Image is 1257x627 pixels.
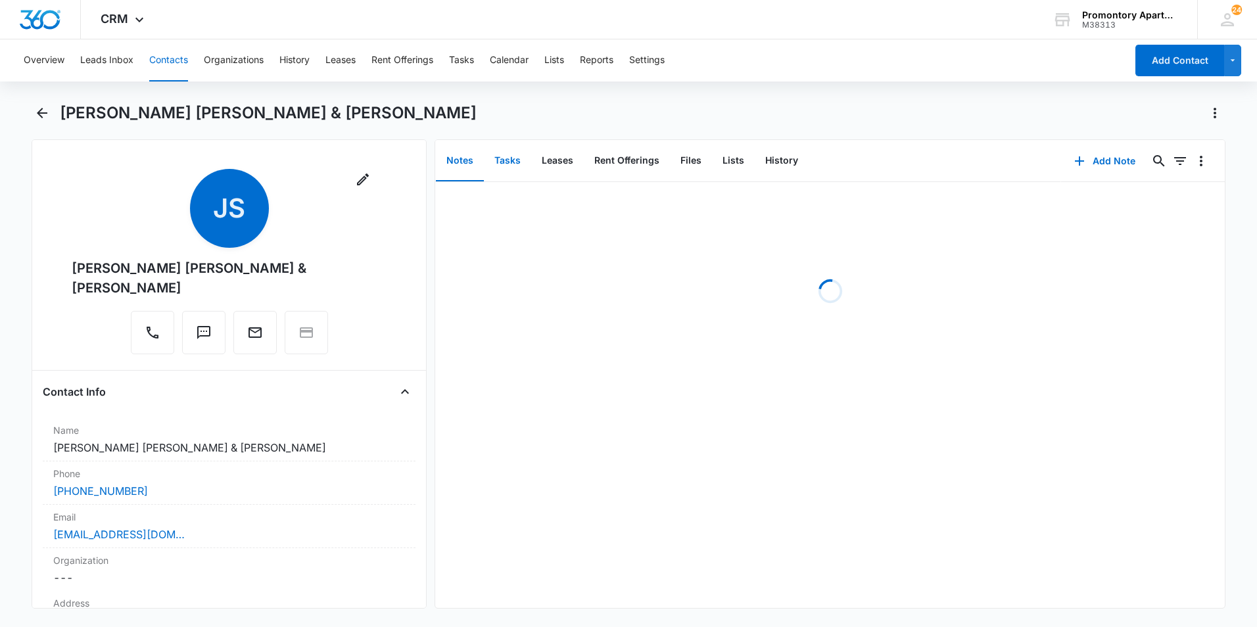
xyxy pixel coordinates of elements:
[182,311,225,354] button: Text
[1149,151,1170,172] button: Search...
[43,461,415,505] div: Phone[PHONE_NUMBER]
[1231,5,1242,15] span: 24
[1082,20,1178,30] div: account id
[72,258,387,298] div: [PERSON_NAME] [PERSON_NAME] & [PERSON_NAME]
[43,505,415,548] div: Email[EMAIL_ADDRESS][DOMAIN_NAME]
[131,331,174,342] a: Call
[24,39,64,81] button: Overview
[43,384,106,400] h4: Contact Info
[1061,145,1149,177] button: Add Note
[60,103,477,123] h1: [PERSON_NAME] [PERSON_NAME] & [PERSON_NAME]
[436,141,484,181] button: Notes
[580,39,613,81] button: Reports
[131,311,174,354] button: Call
[233,331,277,342] a: Email
[1191,151,1212,172] button: Overflow Menu
[394,381,415,402] button: Close
[544,39,564,81] button: Lists
[490,39,529,81] button: Calendar
[149,39,188,81] button: Contacts
[712,141,755,181] button: Lists
[1204,103,1225,124] button: Actions
[233,311,277,354] button: Email
[53,467,405,480] label: Phone
[43,418,415,461] div: Name[PERSON_NAME] [PERSON_NAME] & [PERSON_NAME]
[53,526,185,542] a: [EMAIL_ADDRESS][DOMAIN_NAME]
[670,141,712,181] button: Files
[449,39,474,81] button: Tasks
[53,483,148,499] a: [PHONE_NUMBER]
[53,510,405,524] label: Email
[584,141,670,181] button: Rent Offerings
[53,440,405,455] dd: [PERSON_NAME] [PERSON_NAME] & [PERSON_NAME]
[182,331,225,342] a: Text
[484,141,531,181] button: Tasks
[371,39,433,81] button: Rent Offerings
[629,39,665,81] button: Settings
[325,39,356,81] button: Leases
[101,12,128,26] span: CRM
[755,141,809,181] button: History
[43,548,415,591] div: Organization---
[1170,151,1191,172] button: Filters
[1082,10,1178,20] div: account name
[1231,5,1242,15] div: notifications count
[53,553,405,567] label: Organization
[53,423,405,437] label: Name
[190,169,269,248] span: JS
[204,39,264,81] button: Organizations
[53,596,405,610] label: Address
[80,39,133,81] button: Leads Inbox
[32,103,52,124] button: Back
[53,570,405,586] dd: ---
[531,141,584,181] button: Leases
[279,39,310,81] button: History
[1135,45,1224,76] button: Add Contact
